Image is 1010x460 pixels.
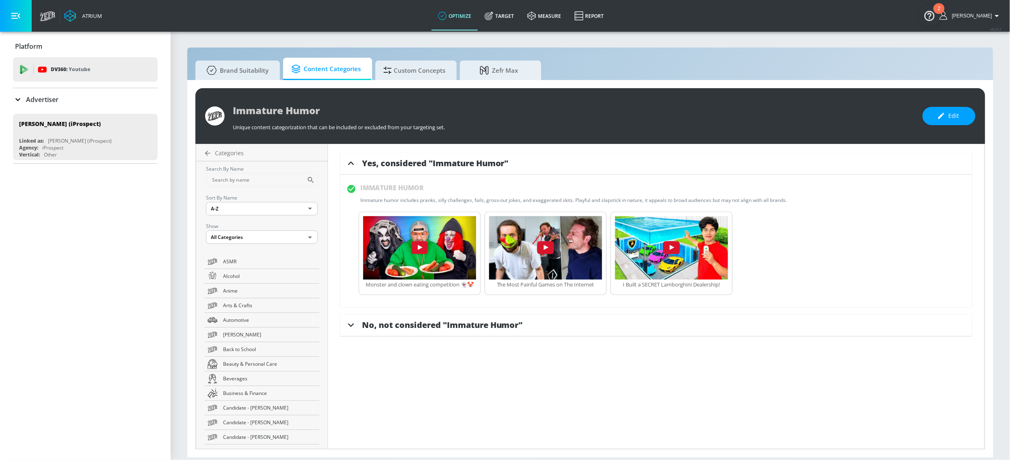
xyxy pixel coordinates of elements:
[204,430,319,445] a: Candidate - [PERSON_NAME]
[204,415,319,430] a: Candidate - [PERSON_NAME]
[949,13,992,19] span: login as: lindsay.benharris@zefr.com
[363,216,476,280] img: t4xOXwOlFZQ
[615,216,728,281] button: dRrTj0x8Td4
[223,389,316,397] span: Business & Finance
[478,1,521,30] a: Target
[206,193,318,202] p: Sort By Name
[206,230,318,244] div: All Categories
[363,216,476,281] button: t4xOXwOlFZQ
[223,433,316,441] span: Candidate - [PERSON_NAME]
[26,95,59,104] p: Advertiser
[44,151,57,158] div: Other
[362,319,523,330] span: No, not considered "Immature Humor"
[42,144,63,151] div: iProspect
[204,61,269,80] span: Brand Suitability
[69,65,90,74] p: Youtube
[19,120,101,128] div: [PERSON_NAME] (iProspect)
[223,330,316,339] span: [PERSON_NAME]
[521,1,568,30] a: measure
[340,152,972,175] div: Yes, considered "Immature Humor"
[360,197,787,204] div: Immature humor includes pranks, silly challenges, fails, gross-out jokes, and exaggerated skits. ...
[233,119,915,131] div: Unique content categorization that can be included or excluded from your targeting set.
[340,314,972,336] div: No, not considered "Immature Humor"
[362,158,509,169] span: Yes, considered "Immature Humor"
[51,65,90,74] p: DV360:
[204,328,319,342] a: [PERSON_NAME]
[223,286,316,295] span: Anime
[223,447,316,456] span: Celebrity Culture
[223,345,316,354] span: Back to School
[489,281,602,288] div: The Most Painful Games on The Internet
[223,316,316,324] span: Automotive
[489,216,602,280] img: Azxhm5YHBH8
[615,281,728,288] div: I Built a SECRET Lamborghini Dealership!
[204,254,319,269] a: ASMR
[13,57,158,82] div: DV360: Youtube
[204,284,319,298] a: Anime
[206,165,318,173] p: Search By Name
[204,342,319,357] a: Back to School
[223,257,316,266] span: ASMR
[938,9,941,19] div: 2
[204,386,319,401] a: Business & Finance
[990,27,1002,31] span: v 4.22.2
[15,42,42,51] p: Platform
[223,404,316,412] span: Candidate - [PERSON_NAME]
[568,1,611,30] a: Report
[206,222,318,230] p: Show
[223,374,316,383] span: Beverages
[13,88,158,111] div: Advertiser
[215,149,244,157] span: Categories
[940,11,1002,21] button: [PERSON_NAME]
[363,281,476,288] div: Monster and clown eating competition 👻🤡
[468,61,530,80] span: Zefr Max
[64,10,102,22] a: Atrium
[223,301,316,310] span: Arts & Crafts
[199,149,327,157] a: Categories
[918,4,941,27] button: Open Resource Center, 2 new notifications
[223,418,316,427] span: Candidate - [PERSON_NAME]
[204,269,319,284] a: Alcohol
[615,216,728,280] img: dRrTj0x8Td4
[19,144,38,151] div: Agency:
[923,107,975,125] button: Edit
[13,35,158,58] div: Platform
[204,298,319,313] a: Arts & Crafts
[204,445,319,459] a: Celebrity Culture
[939,111,959,121] span: Edit
[204,371,319,386] a: Beverages
[431,1,478,30] a: optimize
[489,216,602,281] button: Azxhm5YHBH8
[223,360,316,368] span: Beauty & Personal Care
[79,12,102,20] div: Atrium
[204,401,319,415] a: Candidate - [PERSON_NAME]
[206,202,318,215] div: A-Z
[19,137,44,144] div: Linked as:
[291,59,361,79] span: Content Categories
[48,137,112,144] div: [PERSON_NAME] (iProspect)
[223,272,316,280] span: Alcohol
[13,114,158,160] div: [PERSON_NAME] (iProspect)Linked as:[PERSON_NAME] (iProspect)Agency:iProspectVertical:Other
[19,151,40,158] div: Vertical:
[204,357,319,371] a: Beauty & Personal Care
[384,61,445,80] span: Custom Concepts
[206,173,307,187] input: Search by name
[204,313,319,328] a: Automotive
